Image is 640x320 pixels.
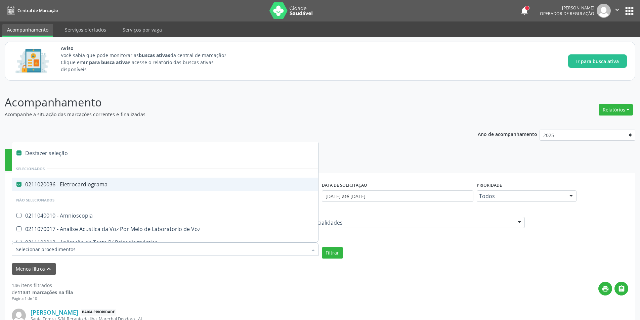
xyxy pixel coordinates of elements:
[478,130,537,138] p: Ano de acompanhamento
[520,6,529,15] button: notifications
[322,180,367,190] label: DATA DE SOLICITAÇÃO
[12,296,73,302] div: Página 1 de 10
[81,309,116,316] span: Baixa Prioridade
[477,180,502,190] label: Prioridade
[16,242,307,256] input: Selecionar procedimentos
[613,6,621,13] i: 
[568,54,627,68] button: Ir para busca ativa
[576,58,619,65] span: Ir para busca ativa
[611,4,624,18] button: 
[61,52,239,73] p: Você sabia que pode monitorar as da central de marcação? Clique em e acesse o relatório das busca...
[84,59,128,65] strong: Ir para busca ativa
[5,5,58,16] a: Central de Marcação
[16,213,321,218] div: 0211040010 - Amnioscopia
[12,146,325,160] div: Desfazer seleção
[16,240,321,245] div: 0211100013 - Aplicação de Teste P/ Psicodiagnóstico
[624,5,635,17] button: apps
[12,282,73,289] div: 146 itens filtrados
[60,24,111,36] a: Serviços ofertados
[17,8,58,13] span: Central de Marcação
[16,226,321,232] div: 0211070017 - Analise Acustica da Voz Por Meio de Laboratorio de Voz
[602,285,609,292] i: print
[17,289,73,295] strong: 11341 marcações na fila
[12,289,73,296] div: de
[2,24,53,37] a: Acompanhamento
[31,309,78,316] a: [PERSON_NAME]
[598,282,612,295] button: print
[118,24,167,36] a: Serviços por vaga
[479,193,563,199] span: Todos
[61,45,239,52] span: Aviso
[139,52,170,58] strong: buscas ativas
[13,46,51,76] img: Imagem de CalloutCard
[322,247,343,259] button: Filtrar
[10,162,43,167] div: Nova marcação
[540,5,594,11] div: [PERSON_NAME]
[5,111,446,118] p: Acompanhe a situação das marcações correntes e finalizadas
[540,11,594,16] span: Operador de regulação
[221,219,511,226] span: 02.11 - Métodos diagnósticos em especialidades
[322,190,473,202] input: Selecione um intervalo
[614,282,628,295] button: 
[16,182,321,187] div: 0211020036 - Eletrocardiograma
[618,285,625,292] i: 
[597,4,611,18] img: img
[5,94,446,111] p: Acompanhamento
[12,263,56,275] button: Menos filtroskeyboard_arrow_up
[599,104,633,116] button: Relatórios
[45,265,52,273] i: keyboard_arrow_up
